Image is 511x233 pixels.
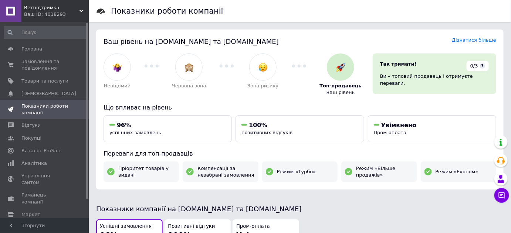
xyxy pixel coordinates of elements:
[356,165,413,178] span: Режим «Більше продажів»
[21,160,47,167] span: Аналітика
[21,173,68,186] span: Управління сайтом
[21,135,41,142] span: Покупці
[319,83,362,89] span: Топ-продавець
[374,130,407,135] span: Пром-оплата
[100,223,152,230] span: Успішні замовлення
[4,26,87,39] input: Пошук
[104,104,172,111] span: Що впливає на рівень
[21,90,76,97] span: [DEMOGRAPHIC_DATA]
[104,83,131,89] span: Невідомий
[381,122,417,129] span: Увімкнено
[21,46,42,52] span: Головна
[467,61,489,71] div: 0/3
[380,73,489,86] div: Ви – топовий продавець і отримуєте переваги.
[104,115,232,142] button: 96%успішних замовлень
[197,165,254,178] span: Компенсації за незабрані замовлення
[236,115,364,142] button: 100%позитивних відгуків
[452,37,496,43] a: Дізнатися більше
[258,63,268,72] img: :disappointed_relieved:
[21,122,41,129] span: Відгуки
[21,192,68,205] span: Гаманець компанії
[277,168,316,175] span: Режим «Турбо»
[96,205,302,213] span: Показники компанії на [DOMAIN_NAME] та [DOMAIN_NAME]
[118,165,175,178] span: Пріоритет товарів у видачі
[104,38,279,45] span: Ваш рівень на [DOMAIN_NAME] та [DOMAIN_NAME]
[24,11,89,18] div: Ваш ID: 4018293
[247,83,279,89] span: Зона ризику
[104,150,193,157] span: Переваги для топ-продавців
[21,147,61,154] span: Каталог ProSale
[24,4,79,11] span: Ветпідтримка
[368,115,496,142] button: УвімкненоПром-оплата
[117,122,131,129] span: 96%
[236,223,270,230] span: Пром-оплата
[249,122,267,129] span: 100%
[326,89,355,96] span: Ваш рівень
[480,63,485,69] span: ?
[172,83,206,89] span: Червона зона
[380,61,417,67] span: Так тримати!
[21,211,40,218] span: Маркет
[21,58,68,72] span: Замовлення та повідомлення
[113,63,122,72] img: :woman-shrugging:
[111,7,223,15] h1: Показники роботи компанії
[436,168,478,175] span: Режим «Економ»
[109,130,161,135] span: успішних замовлень
[21,78,68,84] span: Товари та послуги
[241,130,292,135] span: позитивних відгуків
[336,63,345,72] img: :rocket:
[185,63,194,72] img: :see_no_evil:
[494,188,509,203] button: Чат з покупцем
[21,103,68,116] span: Показники роботи компанії
[168,223,215,230] span: Позитивні відгуки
